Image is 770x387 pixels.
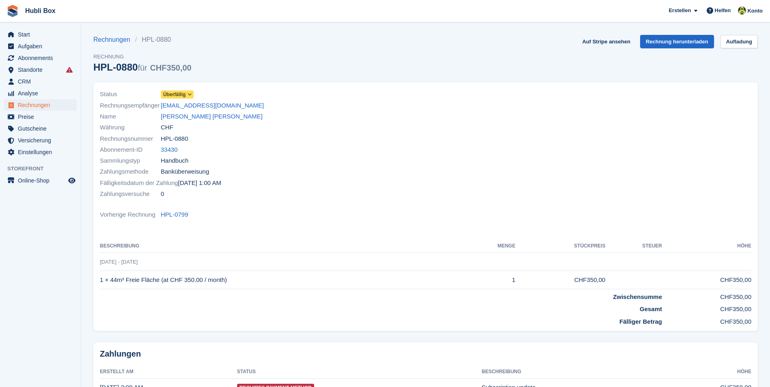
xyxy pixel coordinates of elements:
span: Aufgaben [18,41,67,52]
span: Zahlungsmethode [100,167,161,176]
span: Standorte [18,64,67,75]
a: menu [4,41,77,52]
th: Beschreibung [100,240,464,253]
a: [EMAIL_ADDRESS][DOMAIN_NAME] [161,101,264,110]
th: Beschreibung [482,365,653,378]
td: CHF350,00 [662,314,751,327]
span: Online-Shop [18,175,67,186]
span: Status [100,90,161,99]
a: menu [4,99,77,111]
span: Konto [747,7,763,15]
span: Fälligkeitsdatum der Zahlung [100,178,178,188]
span: Abonnement-ID [100,145,161,155]
a: Rechnungen [93,35,135,45]
span: für [138,63,147,72]
th: Stückpreis [515,240,606,253]
span: Sammlungstyp [100,156,161,166]
th: Höhe [662,240,751,253]
span: Vorherige Rechnung [100,210,161,219]
a: Rechnung herunterladen [640,35,714,48]
span: 0 [161,189,164,199]
span: Erstellen [669,6,691,15]
span: Handbuch [161,156,188,166]
time: 2025-09-03 23:00:00 UTC [178,178,221,188]
strong: Fälliger Betrag [619,318,662,325]
span: Währung [100,123,161,132]
a: Speisekarte [4,175,77,186]
a: menu [4,64,77,75]
span: Rechnungsempfänger [100,101,161,110]
a: menu [4,88,77,99]
a: HPL-0799 [161,210,188,219]
div: HPL-0880 [93,62,192,73]
span: Analyse [18,88,67,99]
td: 1 [464,271,515,289]
a: 33430 [161,145,178,155]
a: menu [4,76,77,87]
h2: Zahlungen [100,349,751,359]
td: CHF350,00 [662,301,751,314]
span: Rechnung [93,53,192,61]
th: Status [237,365,482,378]
a: [PERSON_NAME] [PERSON_NAME] [161,112,263,121]
span: Versicherung [18,135,67,146]
span: Einstellungen [18,146,67,158]
a: Aufladung [720,35,758,48]
span: Preise [18,111,67,123]
strong: Zwischensumme [613,293,662,300]
span: Überfällig [163,91,185,98]
strong: Gesamt [640,305,662,312]
a: menu [4,135,77,146]
span: Start [18,29,67,40]
img: Luca Space4you [738,6,746,15]
a: menu [4,29,77,40]
span: Banküberweisung [161,167,209,176]
img: stora-icon-8386f47178a22dfd0bd8f6a31ec36ba5ce8667c1dd55bd0f319d3a0aa187defe.svg [6,5,19,17]
span: Helfen [715,6,731,15]
a: Überfällig [161,90,194,99]
a: Auf Stripe ansehen [579,35,633,48]
th: Steuer [605,240,662,253]
a: Vorschau-Shop [67,176,77,185]
a: menu [4,123,77,134]
span: CHF [161,123,173,132]
td: 1 × 44m³ Freie Fläche (at CHF 350.00 / month) [100,271,464,289]
span: HPL-0880 [161,134,188,144]
span: [DATE] - [DATE] [100,259,138,265]
a: menu [4,111,77,123]
th: Erstellt am [100,365,237,378]
td: CHF350,00 [662,271,751,289]
span: Zahlungsversuche [100,189,161,199]
span: Name [100,112,161,121]
span: CRM [18,76,67,87]
span: CHF350,00 [150,63,191,72]
span: Rechnungen [18,99,67,111]
a: menu [4,146,77,158]
td: CHF350,00 [662,289,751,301]
a: Hubli Box [22,4,59,17]
th: Höhe [653,365,751,378]
span: Gutscheine [18,123,67,134]
a: menu [4,52,77,64]
span: Storefront [7,165,81,173]
td: CHF350,00 [515,271,606,289]
th: MENGE [464,240,515,253]
i: Es sind Fehler bei der Synchronisierung von Smart-Einträgen aufgetreten [66,67,73,73]
nav: breadcrumbs [93,35,192,45]
span: Abonnements [18,52,67,64]
span: Rechnungsnummer [100,134,161,144]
